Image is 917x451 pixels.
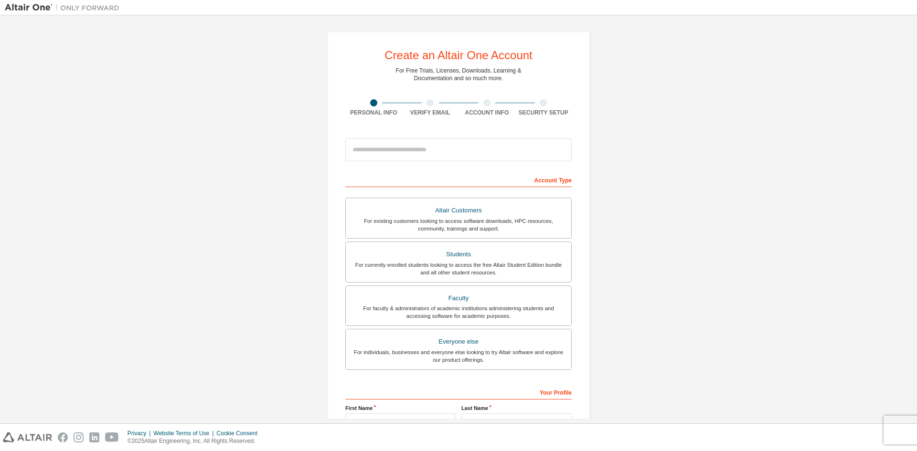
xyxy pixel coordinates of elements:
[515,109,572,116] div: Security Setup
[352,335,565,348] div: Everyone else
[153,430,216,437] div: Website Terms of Use
[58,432,68,442] img: facebook.svg
[345,109,402,116] div: Personal Info
[3,432,52,442] img: altair_logo.svg
[396,67,522,82] div: For Free Trials, Licenses, Downloads, Learning & Documentation and so much more.
[345,172,572,187] div: Account Type
[384,50,533,61] div: Create an Altair One Account
[128,430,153,437] div: Privacy
[352,261,565,276] div: For currently enrolled students looking to access the free Altair Student Edition bundle and all ...
[402,109,459,116] div: Verify Email
[105,432,119,442] img: youtube.svg
[352,304,565,320] div: For faculty & administrators of academic institutions administering students and accessing softwa...
[216,430,263,437] div: Cookie Consent
[74,432,84,442] img: instagram.svg
[352,217,565,232] div: For existing customers looking to access software downloads, HPC resources, community, trainings ...
[352,248,565,261] div: Students
[345,384,572,399] div: Your Profile
[458,109,515,116] div: Account Info
[352,348,565,364] div: For individuals, businesses and everyone else looking to try Altair software and explore our prod...
[128,437,263,445] p: © 2025 Altair Engineering, Inc. All Rights Reserved.
[5,3,124,12] img: Altair One
[352,292,565,305] div: Faculty
[89,432,99,442] img: linkedin.svg
[345,404,456,412] label: First Name
[352,204,565,217] div: Altair Customers
[461,404,572,412] label: Last Name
